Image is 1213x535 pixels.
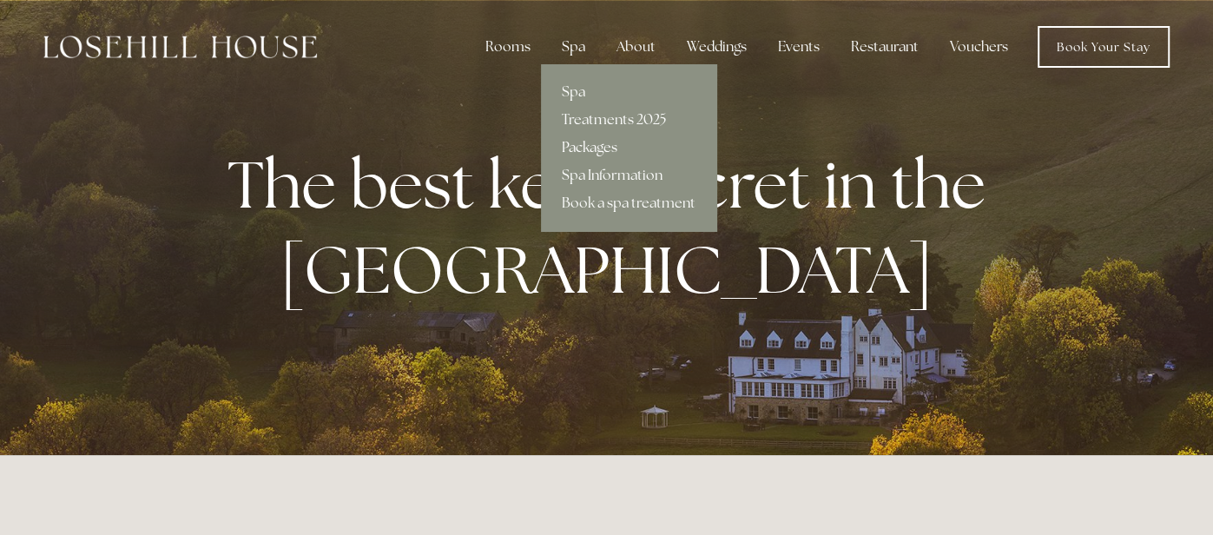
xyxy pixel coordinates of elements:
[541,162,716,189] a: Spa Information
[471,30,544,64] div: Rooms
[541,78,716,106] a: Spa
[541,106,716,134] a: Treatments 2025
[541,134,716,162] a: Packages
[1038,26,1170,68] a: Book Your Stay
[673,30,761,64] div: Weddings
[548,30,599,64] div: Spa
[837,30,933,64] div: Restaurant
[227,142,999,312] strong: The best kept secret in the [GEOGRAPHIC_DATA]
[541,189,716,217] a: Book a spa treatment
[764,30,834,64] div: Events
[603,30,669,64] div: About
[936,30,1022,64] a: Vouchers
[43,36,317,58] img: Losehill House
